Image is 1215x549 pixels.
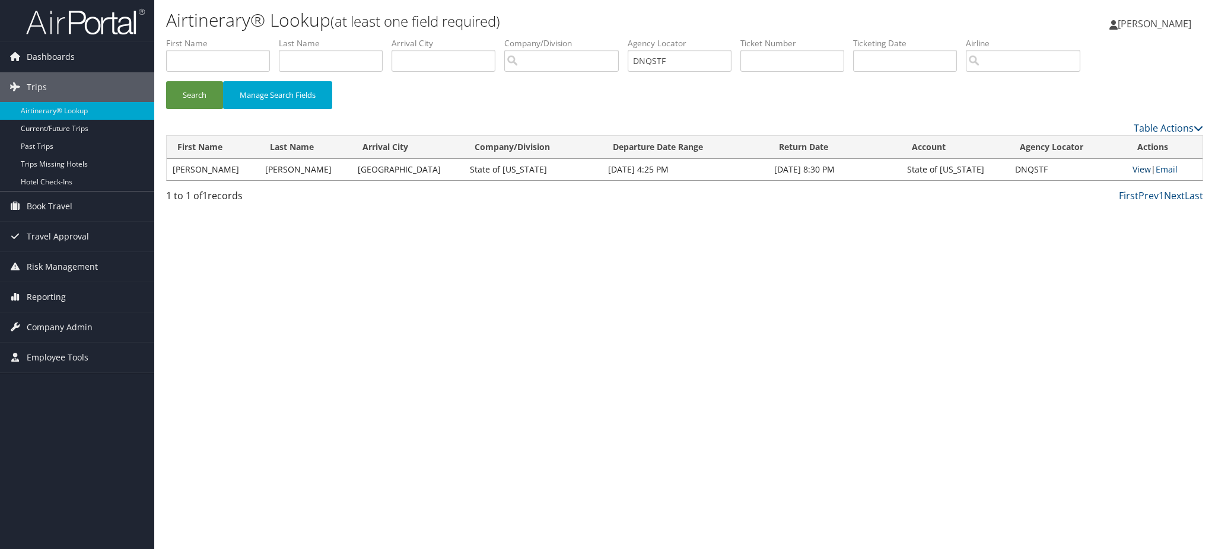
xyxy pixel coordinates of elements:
[602,136,768,159] th: Departure Date Range: activate to sort column ascending
[223,81,332,109] button: Manage Search Fields
[27,42,75,72] span: Dashboards
[352,136,464,159] th: Arrival City: activate to sort column ascending
[1127,136,1203,159] th: Actions
[1109,6,1203,42] a: [PERSON_NAME]
[966,37,1089,49] label: Airline
[1119,189,1138,202] a: First
[27,252,98,282] span: Risk Management
[166,189,412,209] div: 1 to 1 of records
[330,11,500,31] small: (at least one field required)
[167,159,259,180] td: [PERSON_NAME]
[1118,17,1191,30] span: [PERSON_NAME]
[27,343,88,372] span: Employee Tools
[628,37,740,49] label: Agency Locator
[901,159,1009,180] td: State of [US_STATE]
[392,37,504,49] label: Arrival City
[768,159,901,180] td: [DATE] 8:30 PM
[740,37,853,49] label: Ticket Number
[27,191,72,221] span: Book Travel
[768,136,901,159] th: Return Date: activate to sort column ascending
[464,159,602,180] td: State of [US_STATE]
[602,159,768,180] td: [DATE] 4:25 PM
[1156,164,1178,175] a: Email
[901,136,1009,159] th: Account: activate to sort column ascending
[279,37,392,49] label: Last Name
[1134,122,1203,135] a: Table Actions
[27,282,66,312] span: Reporting
[1159,189,1164,202] a: 1
[1009,159,1127,180] td: DNQSTF
[27,72,47,102] span: Trips
[1127,159,1203,180] td: |
[504,37,628,49] label: Company/Division
[167,136,259,159] th: First Name: activate to sort column ascending
[1164,189,1185,202] a: Next
[259,136,352,159] th: Last Name: activate to sort column ascending
[166,8,857,33] h1: Airtinerary® Lookup
[202,189,208,202] span: 1
[1138,189,1159,202] a: Prev
[26,8,145,36] img: airportal-logo.png
[352,159,464,180] td: [GEOGRAPHIC_DATA]
[259,159,352,180] td: [PERSON_NAME]
[1185,189,1203,202] a: Last
[27,312,93,342] span: Company Admin
[27,222,89,251] span: Travel Approval
[1133,164,1151,175] a: View
[1009,136,1127,159] th: Agency Locator: activate to sort column ascending
[166,81,223,109] button: Search
[464,136,602,159] th: Company/Division
[166,37,279,49] label: First Name
[853,37,966,49] label: Ticketing Date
